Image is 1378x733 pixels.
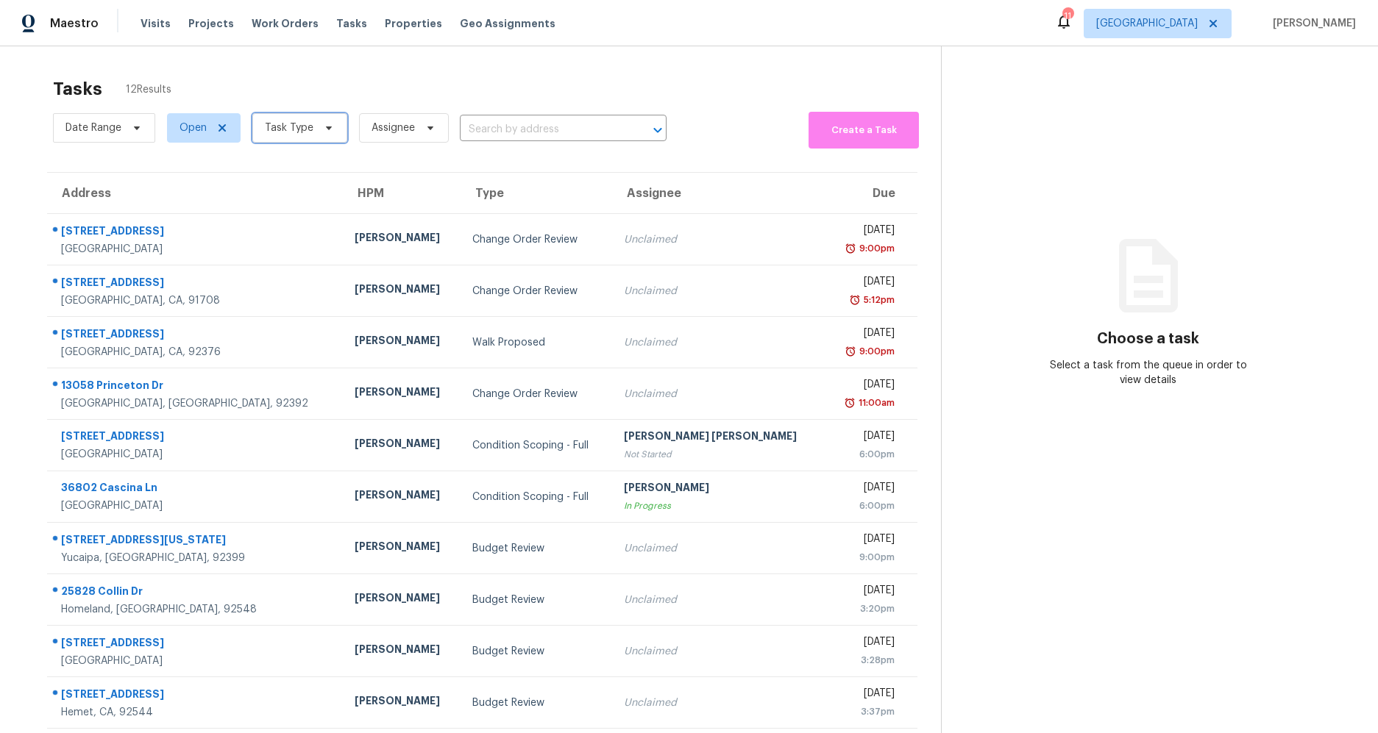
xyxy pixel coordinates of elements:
[837,274,895,293] div: [DATE]
[845,241,856,256] img: Overdue Alarm Icon
[472,644,600,659] div: Budget Review
[61,635,331,654] div: [STREET_ADDRESS]
[65,121,121,135] span: Date Range
[844,396,856,410] img: Overdue Alarm Icon
[624,387,813,401] div: Unclaimed
[61,705,331,720] div: Hemet, CA, 92544
[624,498,813,513] div: In Progress
[1097,332,1199,346] h3: Choose a task
[624,232,813,247] div: Unclaimed
[624,335,813,350] div: Unclaimed
[837,223,895,241] div: [DATE]
[126,82,171,97] span: 12 Results
[61,275,331,293] div: [STREET_ADDRESS]
[837,377,895,396] div: [DATE]
[472,335,600,350] div: Walk Proposed
[355,487,449,506] div: [PERSON_NAME]
[1062,9,1073,24] div: 11
[837,498,895,513] div: 6:00pm
[472,541,600,556] div: Budget Review
[837,583,895,601] div: [DATE]
[61,396,331,411] div: [GEOGRAPHIC_DATA], [GEOGRAPHIC_DATA], 92392
[472,438,600,453] div: Condition Scoping - Full
[472,284,600,298] div: Change Order Review
[837,601,895,616] div: 3:20pm
[1096,16,1198,31] span: [GEOGRAPHIC_DATA]
[61,498,331,513] div: [GEOGRAPHIC_DATA]
[856,344,895,359] div: 9:00pm
[61,224,331,242] div: [STREET_ADDRESS]
[624,541,813,556] div: Unclaimed
[53,82,102,96] h2: Tasks
[461,173,612,214] th: Type
[837,532,895,550] div: [DATE]
[61,551,331,565] div: Yucaipa, [GEOGRAPHIC_DATA], 92399
[336,18,367,29] span: Tasks
[837,653,895,668] div: 3:28pm
[355,693,449,712] div: [PERSON_NAME]
[624,480,813,498] div: [PERSON_NAME]
[825,173,917,214] th: Due
[355,333,449,351] div: [PERSON_NAME]
[624,593,813,607] div: Unclaimed
[460,118,625,141] input: Search by address
[355,436,449,454] div: [PERSON_NAME]
[861,293,895,307] div: 5:12pm
[61,345,331,360] div: [GEOGRAPHIC_DATA], CA, 92376
[355,282,449,300] div: [PERSON_NAME]
[809,112,919,149] button: Create a Task
[837,550,895,565] div: 9:00pm
[61,687,331,705] div: [STREET_ADDRESS]
[372,121,415,135] span: Assignee
[61,480,331,498] div: 36802 Cascina Ln
[837,429,895,447] div: [DATE]
[624,644,813,659] div: Unclaimed
[343,173,461,214] th: HPM
[385,16,442,31] span: Properties
[61,378,331,396] div: 13058 Princeton Dr
[856,241,895,256] div: 9:00pm
[837,326,895,344] div: [DATE]
[856,396,895,410] div: 11:00am
[355,539,449,557] div: [PERSON_NAME]
[61,242,331,257] div: [GEOGRAPHIC_DATA]
[61,602,331,617] div: Homeland, [GEOGRAPHIC_DATA], 92548
[472,593,600,607] div: Budget Review
[180,121,207,135] span: Open
[624,284,813,298] div: Unclaimed
[816,122,912,139] span: Create a Task
[472,232,600,247] div: Change Order Review
[61,654,331,668] div: [GEOGRAPHIC_DATA]
[355,385,449,403] div: [PERSON_NAME]
[837,634,895,653] div: [DATE]
[624,429,813,447] div: [PERSON_NAME] [PERSON_NAME]
[252,16,319,31] span: Work Orders
[50,16,99,31] span: Maestro
[612,173,825,214] th: Assignee
[1045,358,1251,387] div: Select a task from the queue in order to view details
[61,447,331,462] div: [GEOGRAPHIC_DATA]
[837,447,895,462] div: 6:00pm
[472,696,600,710] div: Budget Review
[624,447,813,462] div: Not Started
[837,686,895,704] div: [DATE]
[355,230,449,248] div: [PERSON_NAME]
[47,173,343,214] th: Address
[1267,16,1356,31] span: [PERSON_NAME]
[472,490,600,504] div: Condition Scoping - Full
[188,16,234,31] span: Projects
[61,584,331,602] div: 25828 Collin Dr
[61,293,331,308] div: [GEOGRAPHIC_DATA], CA, 91708
[265,121,313,135] span: Task Type
[61,429,331,447] div: [STREET_ADDRESS]
[355,590,449,609] div: [PERSON_NAME]
[460,16,555,31] span: Geo Assignments
[472,387,600,401] div: Change Order Review
[355,642,449,660] div: [PERSON_NAME]
[647,120,668,140] button: Open
[624,696,813,710] div: Unclaimed
[849,293,861,307] img: Overdue Alarm Icon
[141,16,171,31] span: Visits
[837,480,895,498] div: [DATE]
[845,344,856,359] img: Overdue Alarm Icon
